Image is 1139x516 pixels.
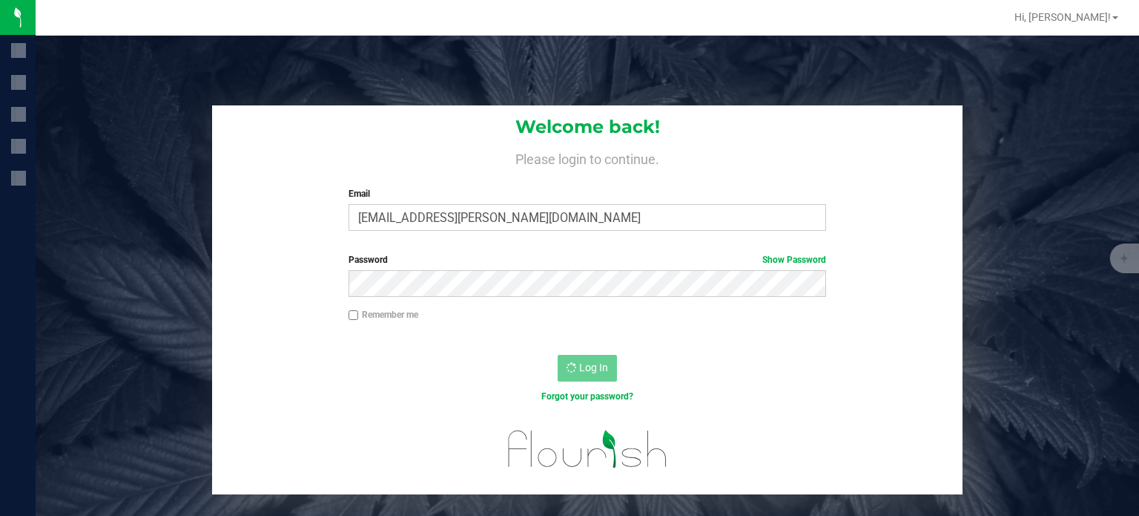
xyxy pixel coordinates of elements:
h4: Please login to continue. [212,148,963,166]
span: Log In [579,362,608,373]
a: Forgot your password? [541,391,633,402]
span: Hi, [PERSON_NAME]! [1014,11,1111,23]
input: Remember me [349,310,359,321]
span: Password [349,255,388,265]
button: Log In [558,355,617,382]
label: Remember me [349,308,418,321]
img: flourish_logo.svg [494,419,681,479]
label: Email [349,187,827,200]
h1: Welcome back! [212,117,963,137]
a: Show Password [762,255,826,265]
